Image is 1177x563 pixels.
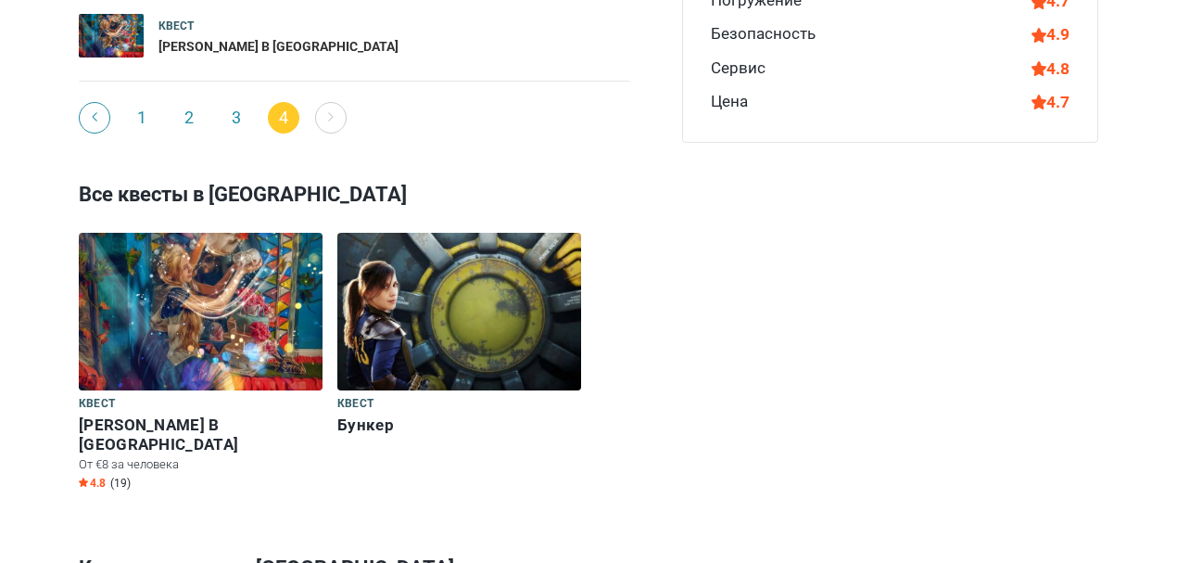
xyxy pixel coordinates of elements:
[79,233,323,494] a: Алиса В Зазеркалье Квест [PERSON_NAME] В [GEOGRAPHIC_DATA] От €8 за человека Star4.8 (19)
[337,233,581,390] img: Бункер
[337,394,373,415] span: Квест
[268,102,299,134] span: 4
[1031,90,1069,114] div: 4.7
[337,233,581,439] a: Бункер Квест Бункер
[79,394,115,415] span: Квест
[158,38,399,57] div: [PERSON_NAME] В [GEOGRAPHIC_DATA]
[79,171,1098,219] h3: Все квесты в [GEOGRAPHIC_DATA]
[79,478,88,487] img: Star
[173,102,205,134] a: 2
[221,102,252,134] a: 3
[711,90,748,114] div: Цена
[79,14,144,58] img: Алиса В Зазеркалье
[79,456,323,473] p: От €8 за человека
[79,233,323,390] img: Алиса В Зазеркалье
[79,476,106,491] span: 4.8
[1031,22,1069,46] div: 4.9
[1031,57,1069,81] div: 4.8
[110,476,131,491] span: (19)
[79,14,630,58] a: Алиса В Зазеркалье Квест [PERSON_NAME] В [GEOGRAPHIC_DATA]
[711,22,816,46] div: Безопасность
[711,57,766,81] div: Сервис
[158,19,399,34] div: Квест
[126,102,158,134] a: 1
[337,416,581,435] h6: Бункер
[79,416,323,454] h6: [PERSON_NAME] В [GEOGRAPHIC_DATA]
